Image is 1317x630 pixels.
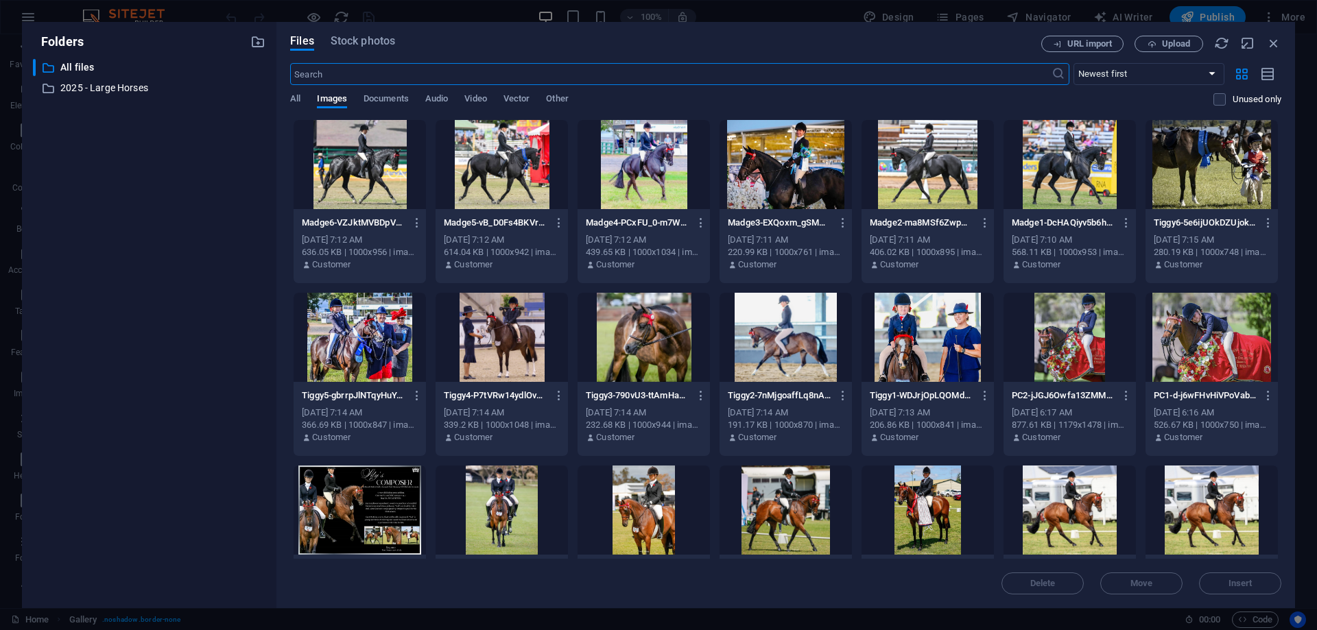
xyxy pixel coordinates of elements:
button: URL import [1041,36,1124,52]
div: [DATE] 7:14 AM [586,407,702,419]
p: All files [60,60,240,75]
span: Audio [425,90,448,110]
p: Customer [1164,258,1202,271]
p: Madge2-ma8MSf6ZwpYwbp9NoJl0RA.jpg [870,217,973,229]
div: [DATE] 7:12 AM [302,234,418,246]
div: 526.67 KB | 1000x750 | image/jpeg [1154,419,1270,431]
p: Customer [1022,431,1060,444]
p: Tiggy2-7nMjgoaffLq8nARkGC31kQ.jpeg [728,389,831,402]
div: [DATE] 7:12 AM [444,234,560,246]
p: Customer [596,258,634,271]
div: [DATE] 7:15 AM [1154,234,1270,246]
div: 191.17 KB | 1000x870 | image/jpeg [728,419,844,431]
p: PC2-jJGJ6Owfa13ZMMoBVanfjA.jpg [1012,389,1115,402]
span: Upload [1162,40,1190,48]
div: 406.02 KB | 1000x895 | image/jpeg [870,246,986,258]
div: 220.99 KB | 1000x761 | image/jpeg [728,246,844,258]
div: [DATE] 7:14 AM [444,407,560,419]
span: Images [317,90,347,110]
div: [DATE] 7:14 AM [302,407,418,419]
p: Madge6-VZJktMVBDpV6eDuW8v2Gjw.jpg [302,217,405,229]
button: Upload [1135,36,1203,52]
p: PC1-d-j6wFHvHiVPoVabRRG7AQ.jpg [1154,389,1257,402]
div: [DATE] 7:11 AM [870,234,986,246]
div: [DATE] 7:10 AM [1012,234,1128,246]
div: 877.61 KB | 1179x1478 | image/jpeg [1012,419,1128,431]
div: [DATE] 6:17 AM [1012,407,1128,419]
p: Customer [596,431,634,444]
p: Customer [1022,258,1060,271]
div: 366.69 KB | 1000x847 | image/jpeg [302,419,418,431]
p: Customer [1164,431,1202,444]
p: Tiggy5-gbrrpJlNTqyHuYUUdLnBYA.jpg [302,389,405,402]
div: [DATE] 7:14 AM [728,407,844,419]
div: 439.65 KB | 1000x1034 | image/jpeg [586,246,702,258]
div: [DATE] 7:11 AM [728,234,844,246]
i: Create new folder [250,34,265,49]
p: Customer [880,431,918,444]
p: Madge5-vB_D0Fs4BKVrscBN1eGm-w.jpg [444,217,547,229]
input: Search [290,63,1051,85]
i: Reload [1214,36,1229,51]
i: Close [1266,36,1281,51]
span: All [290,90,300,110]
p: Customer [454,258,493,271]
p: Folders [33,33,84,51]
p: Tiggy3-790vU3-ttAmHaWyKBoKrlQ.jpeg [586,389,689,402]
p: Madge3-EXQoxm_gSMW1ET4ojDtZfg.jpg [728,217,831,229]
div: 614.04 KB | 1000x942 | image/jpeg [444,246,560,258]
p: 2025 - Large Horses [60,80,240,96]
div: [DATE] 7:13 AM [870,407,986,419]
span: Other [546,90,568,110]
p: Displays only files that are not in use on the website. Files added during this session can still... [1233,93,1281,106]
div: 280.19 KB | 1000x748 | image/jpeg [1154,246,1270,258]
p: Customer [312,258,351,271]
p: Customer [312,431,351,444]
div: 232.68 KB | 1000x944 | image/jpeg [586,419,702,431]
div: 2025 - Large Horses [33,80,265,97]
p: Customer [738,431,776,444]
div: [DATE] 6:16 AM [1154,407,1270,419]
span: Documents [364,90,409,110]
div: ​ [33,59,36,76]
div: 568.11 KB | 1000x953 | image/jpeg [1012,246,1128,258]
span: Stock photos [331,33,395,49]
span: Video [464,90,486,110]
p: Madge1-DcHAQiyv5b6hr69f2iOmYg.jpg [1012,217,1115,229]
div: 339.2 KB | 1000x1048 | image/jpeg [444,419,560,431]
p: Tiggy1-WDJrjOpLQOMdQMev-3xePg.jpeg [870,389,973,402]
div: [DATE] 7:12 AM [586,234,702,246]
p: Tiggy4-P7tVRw14ydlOvHc6wVhWaA.jpeg [444,389,547,402]
i: Minimize [1240,36,1255,51]
p: Customer [738,258,776,271]
p: Madge4-PCxFU_0-m7Wh9wy7YgCnjQ.jpg [586,217,689,229]
div: 636.05 KB | 1000x956 | image/jpeg [302,246,418,258]
p: Customer [880,258,918,271]
p: Customer [454,431,493,444]
div: 206.86 KB | 1000x841 | image/jpeg [870,419,986,431]
span: Vector [503,90,530,110]
span: URL import [1067,40,1112,48]
span: Files [290,33,314,49]
p: Tiggy6-5e6ijUOkDZUjokF_27Boig.jpeg [1154,217,1257,229]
